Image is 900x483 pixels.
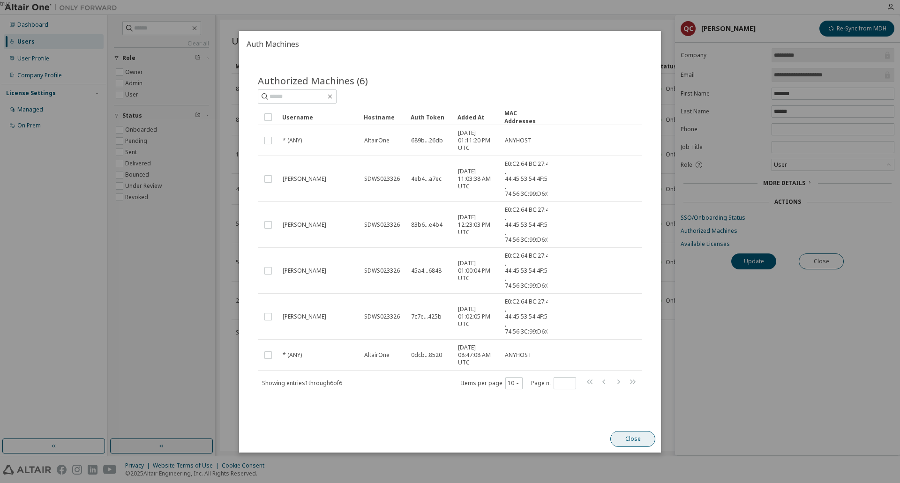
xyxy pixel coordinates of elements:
span: Showing entries 1 through 6 of 6 [262,379,342,386]
span: [DATE] 01:11:20 PM UTC [458,129,496,152]
span: SDWS023326 [364,267,400,275]
span: [PERSON_NAME] [283,313,326,320]
span: [DATE] 12:23:03 PM UTC [458,214,496,236]
span: ANYHOST [505,137,532,144]
div: Username [282,110,356,125]
span: Items per page [461,377,523,389]
span: E0:C2:64:BC:27:4D , 44:45:53:54:4F:53 , 74:56:3C:99:D6:03 [505,252,553,290]
span: 83b6...e4b4 [411,221,442,229]
span: [DATE] 08:47:08 AM UTC [458,344,496,366]
span: E0:C2:64:BC:27:4D , 44:45:53:54:4F:53 , 74:56:3C:99:D6:03 [505,160,553,198]
span: ANYHOST [505,351,532,359]
span: E0:C2:64:BC:27:4D , 44:45:53:54:4F:53 , 74:56:3C:99:D6:03 [505,298,553,335]
button: 10 [508,379,520,386]
span: [PERSON_NAME] [283,221,326,229]
span: AltairOne [364,137,390,144]
span: 7c7e...425b [411,313,442,320]
div: Auth Token [411,110,450,125]
span: Page n. [531,377,576,389]
span: SDWS023326 [364,175,400,183]
div: MAC Addresses [504,109,544,125]
span: Authorized Machines (6) [258,74,368,87]
span: * (ANY) [283,137,302,144]
span: [PERSON_NAME] [283,175,326,183]
h2: Auth Machines [239,31,661,57]
span: [PERSON_NAME] [283,267,326,275]
span: 4eb4...a7ec [411,175,442,183]
span: 689b...26db [411,137,443,144]
span: 45a4...6848 [411,267,442,275]
span: * (ANY) [283,351,302,359]
span: E0:C2:64:BC:27:4D , 44:45:53:54:4F:53 , 74:56:3C:99:D6:03 [505,206,553,244]
span: AltairOne [364,351,390,359]
div: Hostname [364,110,403,125]
span: [DATE] 01:02:05 PM UTC [458,305,496,328]
span: [DATE] 01:00:04 PM UTC [458,260,496,282]
span: SDWS023326 [364,313,400,320]
div: Added At [457,110,497,125]
span: SDWS023326 [364,221,400,229]
button: Close [610,431,655,447]
span: 0dcb...8520 [411,351,442,359]
span: [DATE] 11:03:38 AM UTC [458,168,496,190]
